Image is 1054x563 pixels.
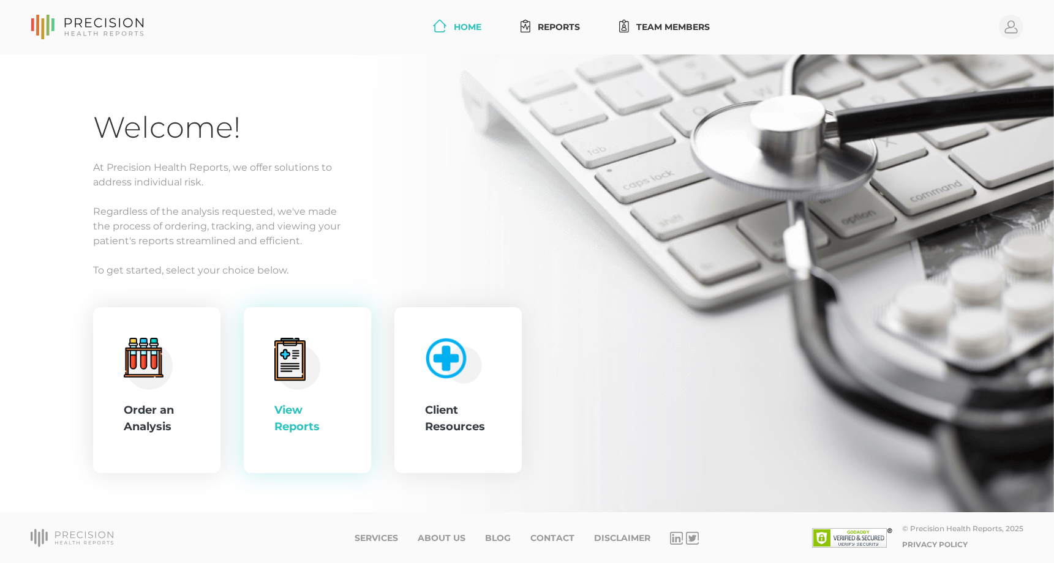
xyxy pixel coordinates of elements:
a: Reports [516,16,585,39]
img: client-resource.c5a3b187.png [420,332,483,384]
p: Regardless of the analysis requested, we've made the process of ordering, tracking, and viewing y... [93,204,961,248]
div: © Precision Health Reports, 2025 [902,524,1023,533]
a: Disclaimer [594,533,650,543]
p: At Precision Health Reports, we offer solutions to address individual risk. [93,160,961,190]
a: Team Members [614,16,715,39]
a: Services [355,533,398,543]
p: To get started, select your choice below. [93,263,961,278]
div: Client Resources [425,402,491,435]
a: Privacy Policy [902,540,968,549]
a: Home [428,16,486,39]
a: About Us [418,533,465,543]
a: Blog [485,533,511,543]
div: Order an Analysis [124,402,190,435]
div: View Reports [274,402,341,435]
h1: Welcome! [93,110,961,146]
img: SSL site seal - click to verify [812,528,892,548]
a: Contact [530,533,574,543]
